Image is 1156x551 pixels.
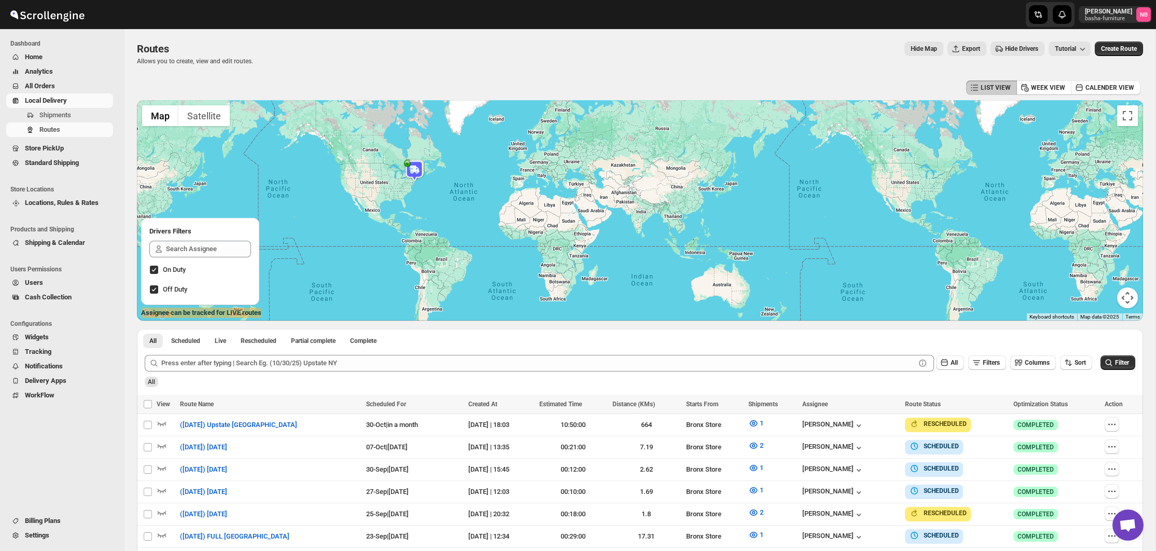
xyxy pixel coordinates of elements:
[936,355,964,370] button: All
[909,419,967,429] button: RESCHEDULED
[215,337,226,345] span: Live
[760,419,763,427] span: 1
[742,437,770,454] button: 2
[366,532,409,540] span: 23-Sep | [DATE]
[157,401,170,408] span: View
[6,196,113,210] button: Locations, Rules & Rates
[686,401,718,408] span: Starts From
[149,226,251,237] h2: Drivers Filters
[1018,421,1054,429] span: COMPLETED
[1117,105,1138,126] button: Toggle fullscreen view
[1136,7,1151,22] span: Nael Basha
[1117,287,1138,308] button: Map camera controls
[163,285,187,293] span: Off Duty
[10,39,117,48] span: Dashboard
[1140,11,1148,18] text: NB
[1031,84,1065,92] span: WEEK VIEW
[6,374,113,388] button: Delivery Apps
[366,401,406,408] span: Scheduled For
[6,514,113,528] button: Billing Plans
[468,442,533,452] div: [DATE] | 13:35
[539,401,582,408] span: Estimated Time
[366,421,418,429] span: 30-Oct | in a month
[686,531,742,542] div: Bronx Store
[25,53,43,61] span: Home
[742,460,770,476] button: 1
[760,442,763,449] span: 2
[366,443,408,451] span: 07-Oct | [DATE]
[180,464,227,475] span: ([DATE]) [DATE]
[174,484,233,500] button: ([DATE]) [DATE]
[924,487,959,494] b: SCHEDULED
[612,420,680,430] div: 664
[686,487,742,497] div: Bronx Store
[760,486,763,494] span: 1
[924,509,967,517] b: RESCHEDULED
[180,442,227,452] span: ([DATE]) [DATE]
[612,509,680,519] div: 1.8
[1016,80,1071,95] button: WEEK VIEW
[25,348,51,355] span: Tracking
[909,508,967,518] button: RESCHEDULED
[1060,355,1092,370] button: Sort
[1029,313,1074,321] button: Keyboard shortcuts
[6,236,113,250] button: Shipping & Calendar
[171,337,200,345] span: Scheduled
[909,441,959,451] button: SCHEDULED
[25,293,72,301] span: Cash Collection
[6,50,113,64] button: Home
[802,420,864,431] button: [PERSON_NAME]
[25,159,79,167] span: Standard Shipping
[909,486,959,496] button: SCHEDULED
[742,504,770,521] button: 2
[6,290,113,305] button: Cash Collection
[802,443,864,453] button: [PERSON_NAME]
[1085,7,1132,16] p: [PERSON_NAME]
[686,420,742,430] div: Bronx Store
[10,225,117,233] span: Products and Shipping
[924,465,959,472] b: SCHEDULED
[539,464,607,475] div: 00:12:00
[468,487,533,497] div: [DATE] | 12:03
[174,461,233,478] button: ([DATE]) [DATE]
[748,401,778,408] span: Shipments
[1095,42,1143,56] button: Create Route
[6,528,113,543] button: Settings
[962,45,980,53] span: Export
[1105,401,1123,408] span: Action
[612,487,680,497] div: 1.69
[10,185,117,194] span: Store Locations
[166,241,251,257] input: Search Assignee
[991,42,1044,56] button: Hide Drivers
[142,105,178,126] button: Show street map
[143,334,163,348] button: All routes
[1101,355,1135,370] button: Filter
[966,80,1017,95] button: LIST VIEW
[1080,314,1119,320] span: Map data ©2025
[612,531,680,542] div: 17.31
[39,111,71,119] span: Shipments
[25,333,49,341] span: Widgets
[1125,314,1140,320] a: Terms (opens in new tab)
[141,308,261,318] label: Assignee can be tracked for LIVE routes
[924,532,959,539] b: SCHEDULED
[1049,42,1091,56] button: Tutorial
[1112,509,1144,541] div: Open chat
[1085,16,1132,22] p: basha-furniture
[174,506,233,522] button: ([DATE]) [DATE]
[1025,359,1050,366] span: Columns
[802,465,864,475] button: [PERSON_NAME]
[178,105,230,126] button: Show satellite imagery
[25,144,64,152] span: Store PickUp
[6,359,113,374] button: Notifications
[25,531,49,539] span: Settings
[6,388,113,403] button: WorkFlow
[6,275,113,290] button: Users
[180,509,227,519] span: ([DATE]) [DATE]
[802,487,864,498] button: [PERSON_NAME]
[948,42,986,56] button: Export
[6,108,113,122] button: Shipments
[612,401,655,408] span: Distance (KMs)
[140,307,174,321] a: Open this area in Google Maps (opens a new window)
